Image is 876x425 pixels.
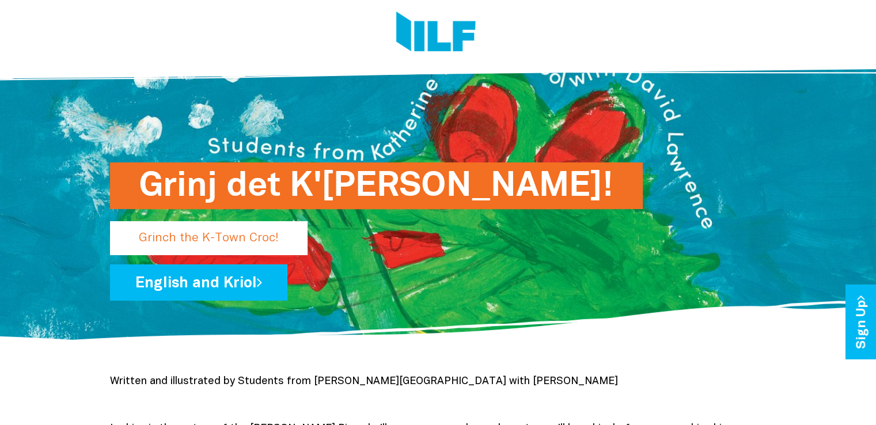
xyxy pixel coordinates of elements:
span: Written and illustrated by Students from [PERSON_NAME][GEOGRAPHIC_DATA] with [PERSON_NAME] [110,377,618,386]
p: Grinch the K-Town Croc! [110,221,308,255]
img: Logo [396,12,476,55]
h1: Grinj det K'[PERSON_NAME]! [139,162,614,209]
a: English and Kriol [110,264,287,301]
a: Grinj det K'[PERSON_NAME]! [110,227,585,237]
